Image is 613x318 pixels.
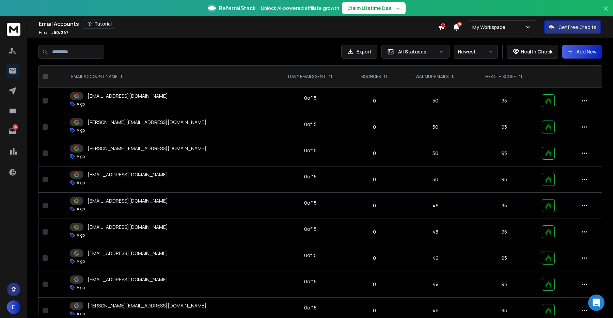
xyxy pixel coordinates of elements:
[88,197,168,204] p: [EMAIL_ADDRESS][DOMAIN_NAME]
[54,30,68,35] span: 50 / 247
[588,295,604,311] div: Open Intercom Messenger
[353,228,396,235] p: 0
[77,180,85,186] p: Algo
[361,74,381,79] p: BOUNCES
[71,74,124,79] div: EMAIL ACCOUNT NAME
[77,233,85,238] p: Algo
[304,226,317,233] div: 0 of 15
[353,281,396,288] p: 0
[521,48,552,55] p: Health Check
[544,20,601,34] button: Get Free Credits
[88,276,168,283] p: [EMAIL_ADDRESS][DOMAIN_NAME]
[457,22,462,27] span: 50
[400,219,470,245] td: 48
[601,4,610,20] button: Close banner
[77,128,85,133] p: Algo
[471,245,538,271] td: 95
[261,5,339,12] p: Unlock AI-powered affiliate growth
[400,114,470,140] td: 50
[400,166,470,193] td: 50
[13,124,18,130] p: 95
[471,140,538,166] td: 95
[83,19,116,29] button: Tutorial
[304,252,317,259] div: 0 of 15
[88,250,168,257] p: [EMAIL_ADDRESS][DOMAIN_NAME]
[471,271,538,298] td: 95
[88,302,206,309] p: [PERSON_NAME][EMAIL_ADDRESS][DOMAIN_NAME]
[77,154,85,159] p: Algo
[39,30,68,35] p: Emails :
[471,193,538,219] td: 95
[88,224,168,230] p: [EMAIL_ADDRESS][DOMAIN_NAME]
[471,219,538,245] td: 95
[88,171,168,178] p: [EMAIL_ADDRESS][DOMAIN_NAME]
[219,4,255,12] span: ReferralStack
[353,150,396,157] p: 0
[77,259,85,264] p: Algo
[39,19,438,29] div: Email Accounts
[353,124,396,130] p: 0
[471,88,538,114] td: 95
[304,200,317,206] div: 0 of 15
[88,93,168,99] p: [EMAIL_ADDRESS][DOMAIN_NAME]
[471,114,538,140] td: 95
[471,166,538,193] td: 95
[304,147,317,154] div: 0 of 15
[559,24,596,31] p: Get Free Credits
[7,300,20,314] button: E
[304,95,317,101] div: 0 of 15
[400,245,470,271] td: 49
[400,88,470,114] td: 50
[304,304,317,311] div: 0 of 15
[415,74,449,79] p: WARMUP EMAILS
[88,145,206,152] p: [PERSON_NAME][EMAIL_ADDRESS][DOMAIN_NAME]
[472,24,508,31] p: My Workspace
[341,45,377,59] button: Export
[88,119,206,126] p: [PERSON_NAME][EMAIL_ADDRESS][DOMAIN_NAME]
[398,48,436,55] p: All Statuses
[562,45,602,59] button: Add New
[342,2,406,14] button: Claim Lifetime Deal→
[288,74,326,79] p: DAILY EMAILS SENT
[353,176,396,183] p: 0
[353,202,396,209] p: 0
[304,278,317,285] div: 0 of 15
[77,311,85,317] p: Algo
[485,74,516,79] p: HEALTH SCORE
[304,121,317,128] div: 0 of 15
[507,45,558,59] button: Health Check
[77,285,85,290] p: Algo
[454,45,498,59] button: Newest
[77,206,85,212] p: Algo
[353,97,396,104] p: 0
[400,271,470,298] td: 49
[353,307,396,314] p: 0
[77,101,85,107] p: Algo
[400,193,470,219] td: 46
[400,140,470,166] td: 50
[353,255,396,261] p: 0
[304,173,317,180] div: 0 of 15
[6,124,19,138] a: 95
[395,5,400,12] span: →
